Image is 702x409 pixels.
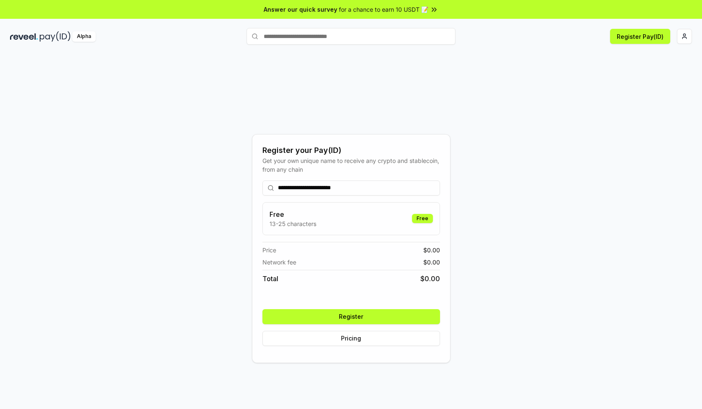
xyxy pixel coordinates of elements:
div: Free [412,214,433,223]
img: pay_id [40,31,71,42]
p: 13-25 characters [270,219,316,228]
button: Register Pay(ID) [610,29,670,44]
span: Answer our quick survey [264,5,337,14]
img: reveel_dark [10,31,38,42]
span: Price [262,246,276,254]
button: Pricing [262,331,440,346]
div: Get your own unique name to receive any crypto and stablecoin, from any chain [262,156,440,174]
button: Register [262,309,440,324]
span: Total [262,274,278,284]
h3: Free [270,209,316,219]
span: $ 0.00 [420,274,440,284]
span: Network fee [262,258,296,267]
span: for a chance to earn 10 USDT 📝 [339,5,428,14]
span: $ 0.00 [423,258,440,267]
span: $ 0.00 [423,246,440,254]
div: Alpha [72,31,96,42]
div: Register your Pay(ID) [262,145,440,156]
